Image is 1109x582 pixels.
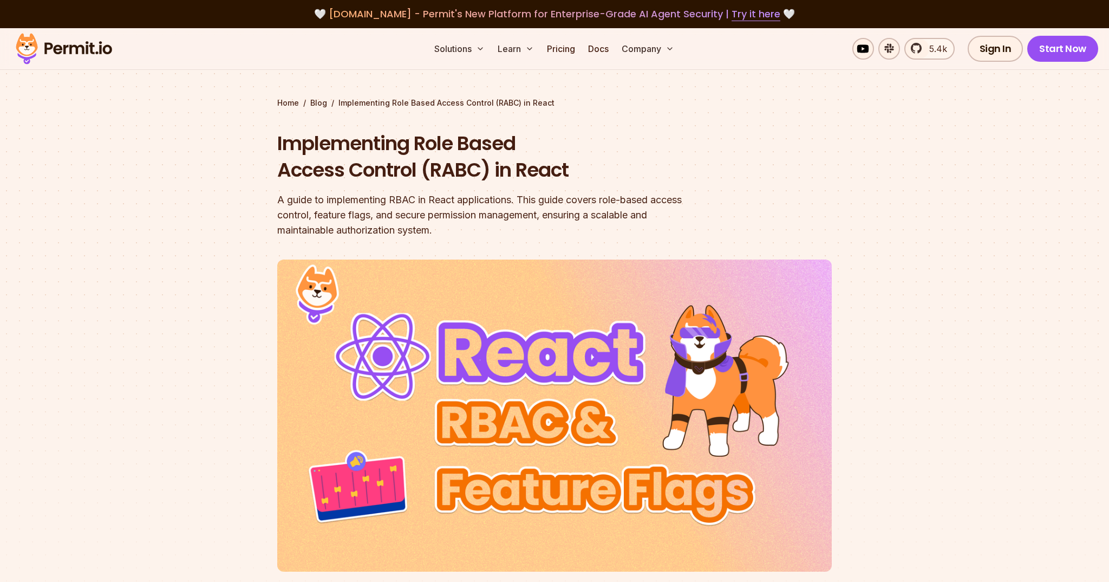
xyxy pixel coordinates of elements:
a: Docs [584,38,613,60]
button: Solutions [430,38,489,60]
a: Sign In [968,36,1023,62]
a: Pricing [543,38,579,60]
button: Learn [493,38,538,60]
img: Implementing Role Based Access Control (RABC) in React [277,260,832,572]
a: 5.4k [904,38,955,60]
a: Home [277,98,299,108]
div: / / [277,98,832,108]
a: Start Now [1027,36,1098,62]
span: [DOMAIN_NAME] - Permit's New Platform for Enterprise-Grade AI Agent Security | [329,7,780,21]
img: Permit logo [11,30,117,67]
div: A guide to implementing RBAC in React applications. This guide covers role-based access control, ... [277,192,693,238]
span: 5.4k [923,42,947,55]
a: Blog [310,98,327,108]
h1: Implementing Role Based Access Control (RABC) in React [277,130,693,184]
a: Try it here [732,7,780,21]
div: 🤍 🤍 [26,7,1083,22]
button: Company [617,38,679,60]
